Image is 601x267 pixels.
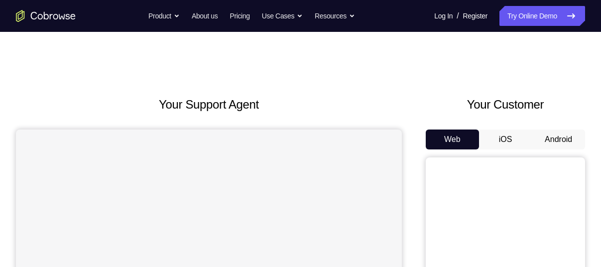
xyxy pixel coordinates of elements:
[426,96,585,114] h2: Your Customer
[148,6,180,26] button: Product
[315,6,355,26] button: Resources
[499,6,585,26] a: Try Online Demo
[463,6,487,26] a: Register
[230,6,249,26] a: Pricing
[16,96,402,114] h2: Your Support Agent
[532,130,585,149] button: Android
[426,130,479,149] button: Web
[262,6,303,26] button: Use Cases
[192,6,218,26] a: About us
[434,6,453,26] a: Log In
[479,130,532,149] button: iOS
[16,10,76,22] a: Go to the home page
[457,10,459,22] span: /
